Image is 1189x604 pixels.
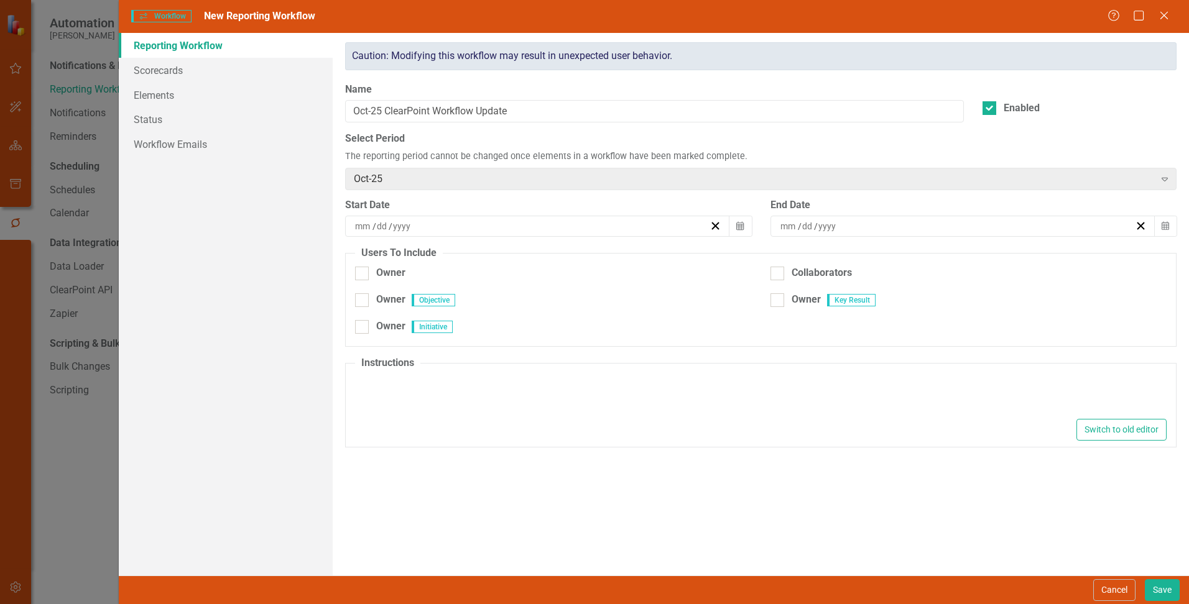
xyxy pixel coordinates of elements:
input: dd [376,220,389,232]
span: Workflow [131,10,191,22]
span: The reporting period cannot be changed once elements in a workflow have been marked complete. [345,150,747,163]
div: Owner [376,319,405,334]
button: Switch to old editor [1076,419,1167,441]
legend: Users To Include [355,246,443,260]
button: Cancel [1093,579,1136,601]
input: mm [780,220,798,232]
label: Name [345,83,964,97]
span: Key Result [827,294,876,306]
span: Initiative [412,321,453,333]
div: Start Date [345,198,751,213]
span: New Reporting Workflow [204,10,315,22]
div: Oct-25 [354,172,1154,186]
div: Collaborators [792,266,852,280]
div: Owner [792,293,821,307]
input: yyyy [818,220,837,232]
span: Objective [412,294,455,306]
button: Save [1145,579,1180,601]
a: Elements [119,83,333,108]
a: Status [119,107,333,132]
span: / [372,221,376,232]
label: Select Period [345,132,1177,146]
input: Name [345,100,964,123]
legend: Instructions [355,356,420,370]
a: Reporting Workflow [119,33,333,58]
a: Workflow Emails [119,132,333,157]
div: Owner [376,293,405,307]
div: Owner [376,266,405,280]
div: End Date [770,198,1177,213]
div: Enabled [1004,101,1040,116]
input: mm [354,220,372,232]
span: / [389,221,392,232]
a: Scorecards [119,58,333,83]
div: Caution: Modifying this workflow may result in unexpected user behavior. [345,42,1177,70]
span: / [798,221,802,232]
span: / [814,221,818,232]
input: dd [802,220,814,232]
input: yyyy [392,220,412,232]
